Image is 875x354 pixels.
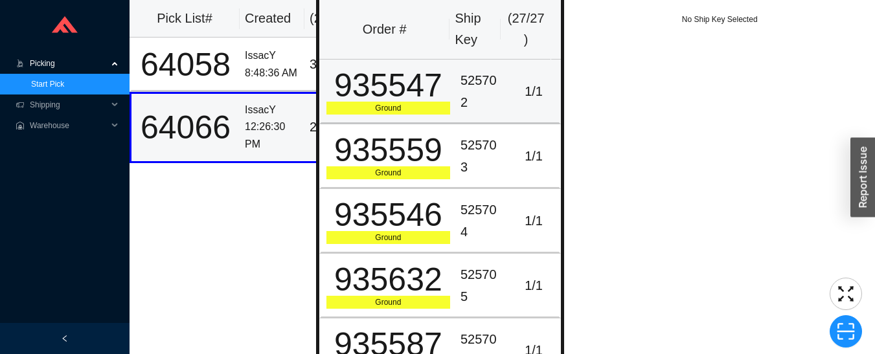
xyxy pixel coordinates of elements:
[460,135,503,178] div: 525703
[460,264,503,307] div: 525705
[137,49,234,81] div: 64058
[310,8,351,29] div: ( 2 )
[830,315,862,348] button: scan
[245,47,299,65] div: IssacY
[514,146,554,167] div: 1 / 1
[460,70,503,113] div: 525702
[326,231,450,244] div: Ground
[326,69,450,102] div: 935547
[245,65,299,82] div: 8:48:36 AM
[30,53,108,74] span: Picking
[326,102,450,115] div: Ground
[564,13,875,26] div: No Ship Key Selected
[326,199,450,231] div: 935546
[61,335,69,342] span: left
[514,210,554,232] div: 1 / 1
[30,115,108,136] span: Warehouse
[310,54,349,75] div: 3 / 11
[310,116,349,138] div: 27 / 30
[326,296,450,309] div: Ground
[326,166,450,179] div: Ground
[830,322,861,341] span: scan
[506,8,546,51] div: ( 27 / 27 )
[137,111,234,144] div: 64066
[514,275,554,296] div: 1 / 1
[30,94,108,115] span: Shipping
[830,284,861,304] span: fullscreen
[514,81,554,102] div: 1 / 1
[245,102,299,119] div: IssacY
[460,199,503,243] div: 525704
[326,134,450,166] div: 935559
[31,80,64,89] a: Start Pick
[830,278,862,310] button: fullscreen
[245,118,299,153] div: 12:26:30 PM
[326,263,450,296] div: 935632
